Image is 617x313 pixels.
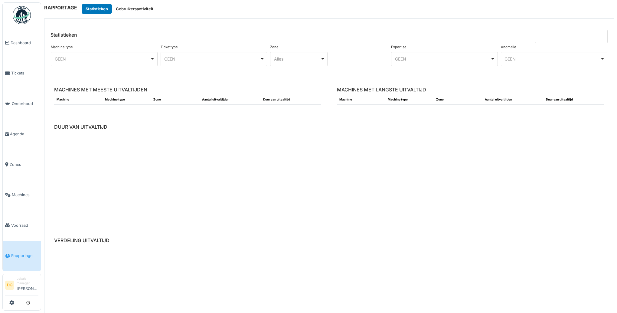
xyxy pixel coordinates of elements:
[11,222,38,228] span: Voorraad
[3,149,41,180] a: Zones
[54,95,103,104] th: Machine
[274,56,320,62] div: Alles
[482,95,544,104] th: Aantal uitvaltijden
[3,210,41,241] a: Voorraad
[151,95,199,104] th: Zone
[17,276,38,294] li: [PERSON_NAME]
[391,44,406,50] label: Expertise
[82,4,112,14] button: Statistieken
[10,162,38,167] span: Zones
[5,281,14,290] li: DG
[337,95,385,104] th: Machine
[54,124,604,130] h6: DUUR VAN UITVALTIJD
[3,28,41,58] a: Dashboard
[434,95,482,104] th: Zone
[54,238,604,243] h6: VERDELING UITVALTIJD
[5,276,38,295] a: DG Lokale manager[PERSON_NAME]
[3,88,41,119] a: Onderhoud
[12,192,38,198] span: Machines
[17,276,38,286] div: Lokale manager
[164,56,260,62] div: GEEN
[504,56,600,62] div: GEEN
[54,87,321,93] h6: MACHINES MET MEESTE UITVALTIJDEN
[55,56,150,62] div: GEEN
[3,180,41,210] a: Machines
[200,95,261,104] th: Aantal uitvaltijden
[44,5,77,11] h6: RAPPORTAGE
[501,44,516,50] label: Anomalie
[11,40,38,46] span: Dashboard
[261,95,321,104] th: Duur van uitvaltijd
[3,119,41,150] a: Agenda
[51,32,77,38] h6: Statistieken
[112,4,157,14] button: Gebruikersactiviteit
[3,241,41,271] a: Rapportage
[270,44,279,50] label: Zone
[395,56,491,62] div: GEEN
[3,58,41,89] a: Tickets
[337,87,604,93] h6: MACHINES MET LANGSTE UITVALTIJD
[11,70,38,76] span: Tickets
[13,6,31,24] img: Badge_color-CXgf-gQk.svg
[103,95,151,104] th: Machine type
[385,95,434,104] th: Machine type
[11,253,38,259] span: Rapportage
[10,131,38,137] span: Agenda
[12,101,38,107] span: Onderhoud
[51,44,73,50] label: Machine type
[544,95,604,104] th: Duur van uitvaltijd
[161,44,178,50] label: Tickettype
